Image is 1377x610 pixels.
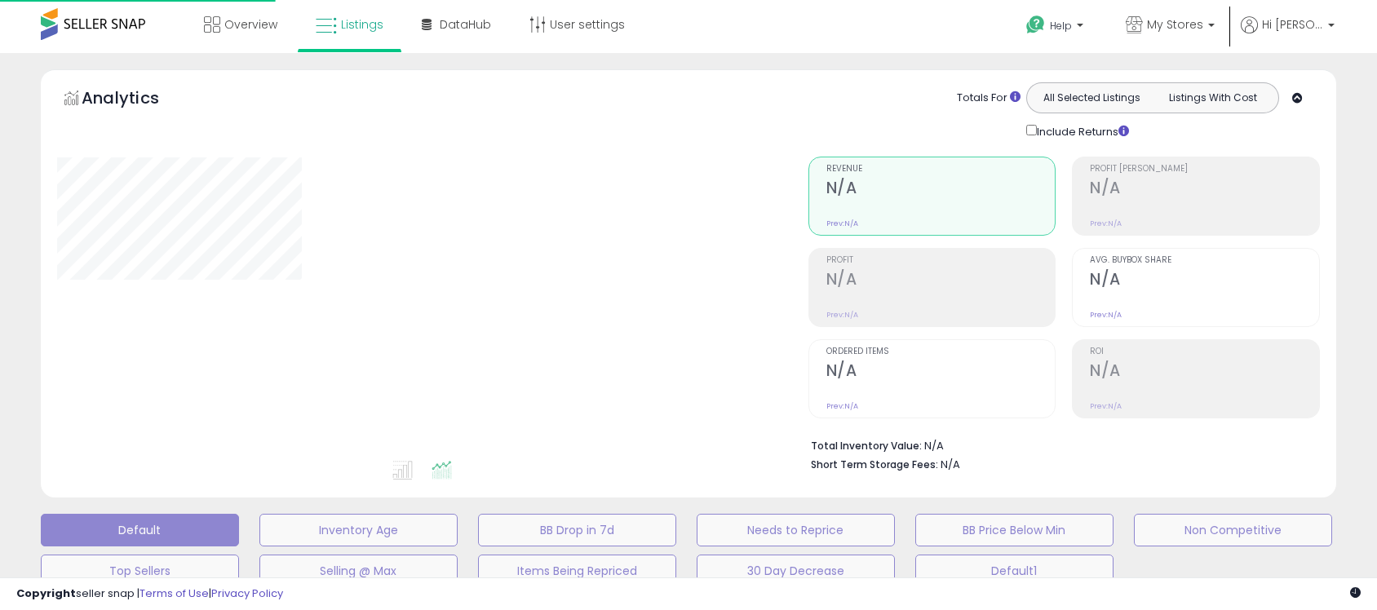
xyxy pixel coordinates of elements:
[41,555,239,587] button: Top Sellers
[440,16,491,33] span: DataHub
[1090,347,1319,356] span: ROI
[1090,361,1319,383] h2: N/A
[1090,165,1319,174] span: Profit [PERSON_NAME]
[826,219,858,228] small: Prev: N/A
[478,514,676,546] button: BB Drop in 7d
[697,555,895,587] button: 30 Day Decrease
[82,86,191,113] h5: Analytics
[211,586,283,601] a: Privacy Policy
[224,16,277,33] span: Overview
[41,514,239,546] button: Default
[811,435,1308,454] li: N/A
[1090,310,1122,320] small: Prev: N/A
[1147,16,1203,33] span: My Stores
[826,347,1056,356] span: Ordered Items
[826,361,1056,383] h2: N/A
[697,514,895,546] button: Needs to Reprice
[1090,179,1319,201] h2: N/A
[941,457,960,472] span: N/A
[1050,19,1072,33] span: Help
[478,555,676,587] button: Items Being Repriced
[826,310,858,320] small: Prev: N/A
[1152,87,1273,108] button: Listings With Cost
[826,270,1056,292] h2: N/A
[16,586,76,601] strong: Copyright
[1025,15,1046,35] i: Get Help
[1134,514,1332,546] button: Non Competitive
[1031,87,1153,108] button: All Selected Listings
[1090,256,1319,265] span: Avg. Buybox Share
[915,514,1114,546] button: BB Price Below Min
[811,457,938,471] b: Short Term Storage Fees:
[826,256,1056,265] span: Profit
[1013,2,1100,53] a: Help
[1090,401,1122,411] small: Prev: N/A
[16,586,283,602] div: seller snap | |
[826,401,858,411] small: Prev: N/A
[341,16,383,33] span: Listings
[1090,270,1319,292] h2: N/A
[259,514,458,546] button: Inventory Age
[811,439,922,453] b: Total Inventory Value:
[1014,122,1149,140] div: Include Returns
[1262,16,1323,33] span: Hi [PERSON_NAME]
[957,91,1021,106] div: Totals For
[1090,219,1122,228] small: Prev: N/A
[826,179,1056,201] h2: N/A
[1241,16,1335,53] a: Hi [PERSON_NAME]
[259,555,458,587] button: Selling @ Max
[826,165,1056,174] span: Revenue
[139,586,209,601] a: Terms of Use
[915,555,1114,587] button: Default1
